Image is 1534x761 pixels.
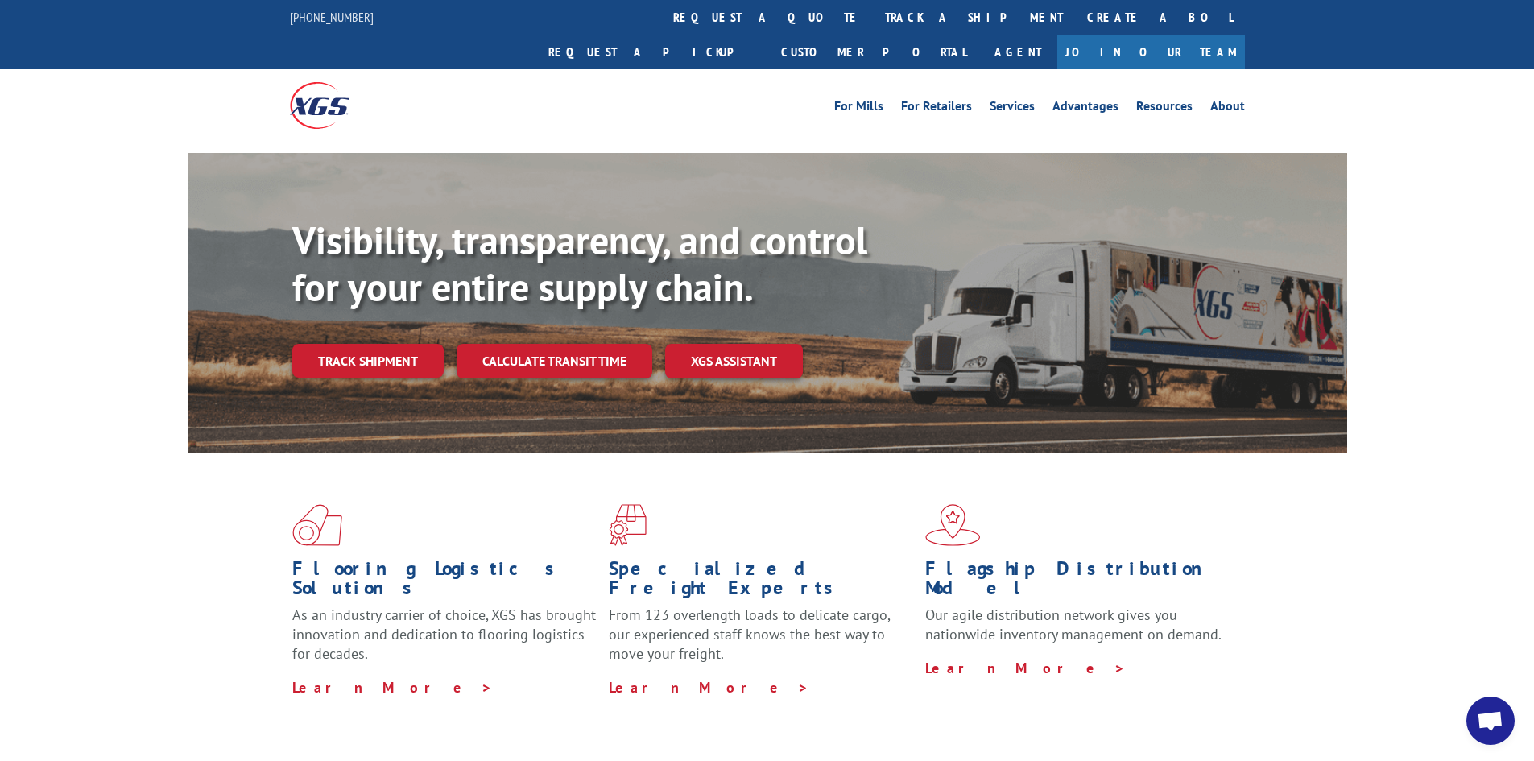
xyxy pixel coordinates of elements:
[609,504,647,546] img: xgs-icon-focused-on-flooring-red
[1052,100,1118,118] a: Advantages
[925,504,981,546] img: xgs-icon-flagship-distribution-model-red
[925,559,1230,606] h1: Flagship Distribution Model
[292,678,493,697] a: Learn More >
[290,9,374,25] a: [PHONE_NUMBER]
[536,35,769,69] a: Request a pickup
[292,215,867,312] b: Visibility, transparency, and control for your entire supply chain.
[609,606,913,677] p: From 123 overlength loads to delicate cargo, our experienced staff knows the best way to move you...
[834,100,883,118] a: For Mills
[1057,35,1245,69] a: Join Our Team
[901,100,972,118] a: For Retailers
[292,606,596,663] span: As an industry carrier of choice, XGS has brought innovation and dedication to flooring logistics...
[1466,697,1515,745] div: Open chat
[292,344,444,378] a: Track shipment
[925,606,1222,643] span: Our agile distribution network gives you nationwide inventory management on demand.
[292,504,342,546] img: xgs-icon-total-supply-chain-intelligence-red
[925,659,1126,677] a: Learn More >
[292,559,597,606] h1: Flooring Logistics Solutions
[1210,100,1245,118] a: About
[990,100,1035,118] a: Services
[978,35,1057,69] a: Agent
[1136,100,1193,118] a: Resources
[769,35,978,69] a: Customer Portal
[609,559,913,606] h1: Specialized Freight Experts
[609,678,809,697] a: Learn More >
[457,344,652,378] a: Calculate transit time
[665,344,803,378] a: XGS ASSISTANT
